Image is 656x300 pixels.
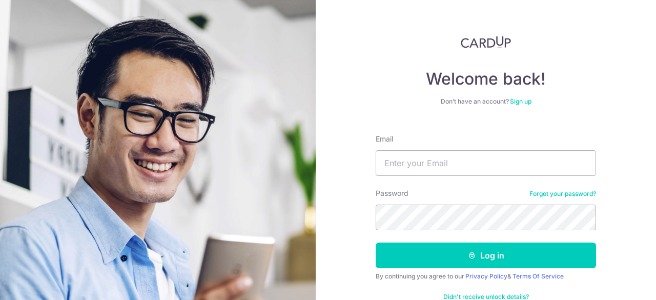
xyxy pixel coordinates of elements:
[510,97,531,105] a: Sign up
[376,150,596,176] input: Enter your Email
[529,190,596,198] a: Forgot your password?
[376,188,408,198] label: Password
[376,134,393,144] label: Email
[512,272,564,280] a: Terms Of Service
[376,272,596,281] div: By continuing you agree to our &
[376,69,596,89] h4: Welcome back!
[465,272,507,280] a: Privacy Policy
[376,243,596,268] button: Log in
[376,97,596,106] div: Don’t have an account?
[461,36,511,48] img: CardUp Logo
